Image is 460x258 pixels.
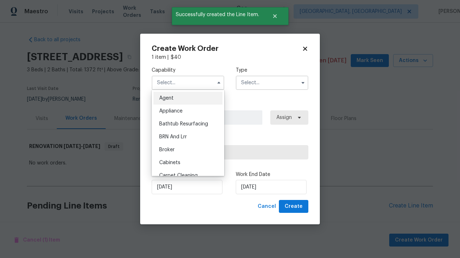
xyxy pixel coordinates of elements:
span: Successfully created the Line Item. [172,7,263,22]
button: Close [263,9,287,23]
span: Select trade partner [158,149,302,156]
span: BRN And Lrr [159,134,187,139]
span: Assign [276,114,292,121]
span: Bathtub Resurfacing [159,121,208,126]
button: Cancel [255,200,279,213]
label: Work Order Manager [152,101,308,109]
button: Create [279,200,308,213]
button: Hide options [215,78,223,87]
input: Select... [152,76,224,90]
label: Work End Date [236,171,308,178]
span: $ 40 [171,55,181,60]
input: M/D/YYYY [236,180,307,194]
div: 1 item | [152,54,308,61]
input: Select... [236,76,308,90]
span: Cancel [258,202,276,211]
label: Capability [152,67,224,74]
span: Broker [159,147,175,152]
span: Create [285,202,303,211]
h2: Create Work Order [152,45,302,52]
span: Cabinets [159,160,180,165]
span: Carpet Cleaning [159,173,198,178]
span: Agent [159,96,174,101]
button: Show options [299,78,307,87]
label: Type [236,67,308,74]
input: M/D/YYYY [152,180,222,194]
label: Trade Partner [152,136,308,143]
span: Appliance [159,109,183,114]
